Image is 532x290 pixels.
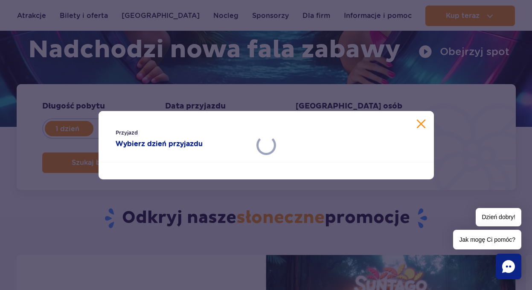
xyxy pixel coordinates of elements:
span: Przyjazd [116,129,249,137]
strong: Wybierz dzień przyjazdu [116,139,249,149]
button: Zamknij kalendarz [417,120,425,128]
div: Chat [496,254,521,279]
span: Jak mogę Ci pomóc? [453,230,521,249]
span: Dzień dobry! [476,208,521,226]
